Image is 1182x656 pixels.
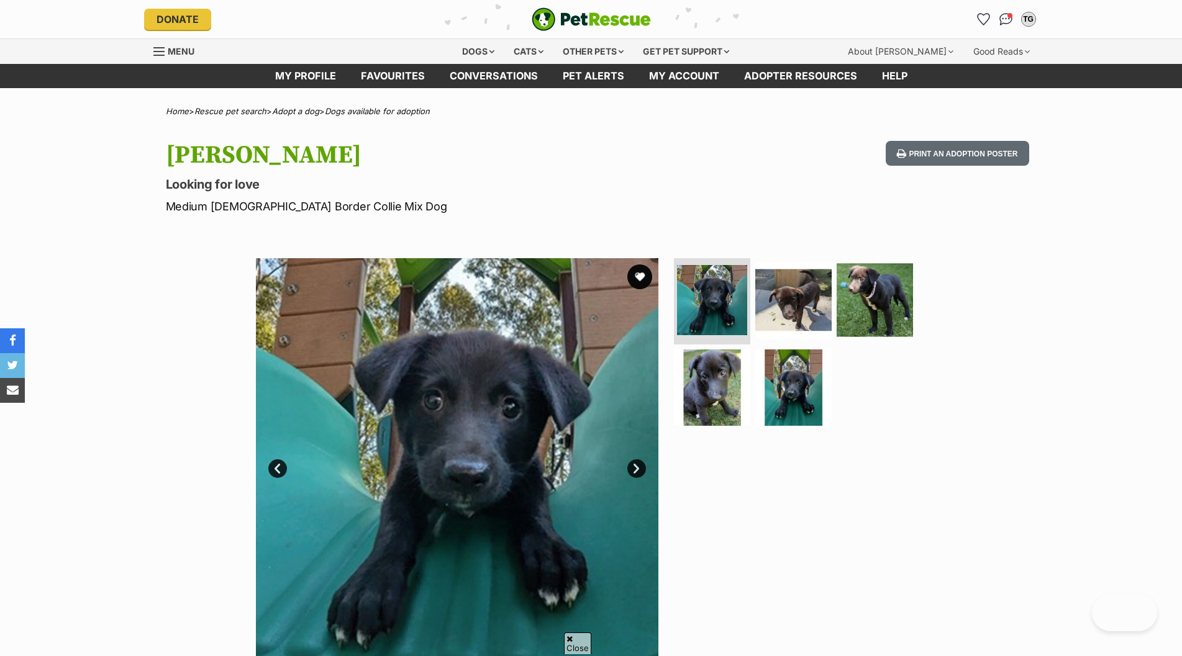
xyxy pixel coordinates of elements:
[554,39,632,64] div: Other pets
[272,106,319,116] a: Adopt a dog
[974,9,1039,29] ul: Account quick links
[974,9,994,29] a: Favourites
[627,264,652,289] button: favourite
[153,39,203,61] a: Menu
[505,39,552,64] div: Cats
[168,46,194,56] span: Menu
[348,64,437,88] a: Favourites
[870,64,920,88] a: Help
[325,106,430,116] a: Dogs available for adoption
[627,459,646,478] a: Next
[437,64,550,88] a: conversations
[532,7,651,31] a: PetRescue
[996,9,1016,29] a: Conversations
[677,265,747,335] img: Photo of Mina
[1022,13,1035,25] div: TG
[268,459,287,478] a: Prev
[755,262,832,338] img: Photo of Mina
[144,9,211,30] a: Donate
[755,349,832,426] img: Photo of Mina
[166,106,189,116] a: Home
[135,107,1048,116] div: > > >
[166,176,691,193] p: Looking for love
[550,64,637,88] a: Pet alerts
[166,198,691,215] p: Medium [DEMOGRAPHIC_DATA] Border Collie Mix Dog
[886,141,1029,166] button: Print an adoption poster
[634,39,738,64] div: Get pet support
[194,106,266,116] a: Rescue pet search
[839,39,962,64] div: About [PERSON_NAME]
[1019,9,1039,29] button: My account
[999,13,1012,25] img: chat-41dd97257d64d25036548639549fe6c8038ab92f7586957e7f3b1b290dea8141.svg
[674,349,750,426] img: Photo of Mina
[965,39,1039,64] div: Good Reads
[637,64,732,88] a: My account
[564,632,591,654] span: Close
[532,7,651,31] img: logo-e224e6f780fb5917bec1dbf3a21bbac754714ae5b6737aabdf751b685950b380.svg
[453,39,503,64] div: Dogs
[166,141,691,169] h1: [PERSON_NAME]
[263,64,348,88] a: My profile
[837,262,913,338] img: Photo of Mina
[1092,594,1157,631] iframe: Help Scout Beacon - Open
[732,64,870,88] a: Adopter resources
